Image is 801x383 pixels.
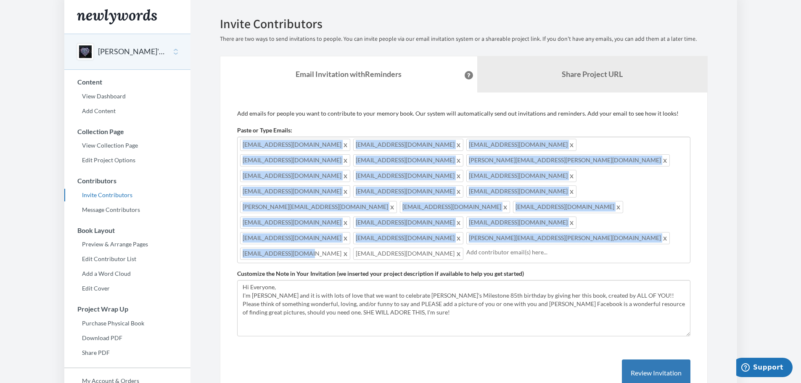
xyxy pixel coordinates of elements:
h3: Project Wrap Up [65,305,190,313]
strong: Email Invitation with Reminders [296,69,402,79]
span: [EMAIL_ADDRESS][DOMAIN_NAME] [240,217,350,229]
span: [PERSON_NAME][EMAIL_ADDRESS][PERSON_NAME][DOMAIN_NAME] [466,154,670,166]
span: [PERSON_NAME][EMAIL_ADDRESS][PERSON_NAME][DOMAIN_NAME] [466,232,670,244]
p: There are two ways to send invitations to people. You can invite people via our email invitation ... [220,35,708,43]
span: [EMAIL_ADDRESS][DOMAIN_NAME] [466,139,576,151]
h3: Book Layout [65,227,190,234]
a: View Dashboard [64,90,190,103]
a: Download PDF [64,332,190,344]
span: [EMAIL_ADDRESS][DOMAIN_NAME] [240,248,350,260]
span: [EMAIL_ADDRESS][DOMAIN_NAME] [400,201,510,213]
a: Invite Contributors [64,189,190,201]
span: [EMAIL_ADDRESS][DOMAIN_NAME] [353,248,463,260]
a: Add a Word Cloud [64,267,190,280]
span: [EMAIL_ADDRESS][DOMAIN_NAME] [353,232,463,244]
a: Share PDF [64,346,190,359]
iframe: Opens a widget where you can chat to one of our agents [736,358,793,379]
h3: Collection Page [65,128,190,135]
span: [EMAIL_ADDRESS][DOMAIN_NAME] [240,185,350,198]
span: [EMAIL_ADDRESS][DOMAIN_NAME] [240,154,350,166]
a: Message Contributors [64,203,190,216]
textarea: Hi Everyone, I'm [PERSON_NAME] and it is with lots of love that we want to celebrate [PERSON_NAME... [237,280,690,336]
a: View Collection Page [64,139,190,152]
span: [EMAIL_ADDRESS][DOMAIN_NAME] [466,185,576,198]
span: [EMAIL_ADDRESS][DOMAIN_NAME] [513,201,623,213]
a: Add Content [64,105,190,117]
p: Add emails for people you want to contribute to your memory book. Our system will automatically s... [237,109,690,118]
input: Add contributor email(s) here... [466,248,685,257]
span: [EMAIL_ADDRESS][DOMAIN_NAME] [353,185,463,198]
h3: Contributors [65,177,190,185]
span: [EMAIL_ADDRESS][DOMAIN_NAME] [240,139,350,151]
button: [PERSON_NAME]'S 85th BIRTHDAY [98,46,166,57]
span: [EMAIL_ADDRESS][DOMAIN_NAME] [240,232,350,244]
span: [PERSON_NAME][EMAIL_ADDRESS][DOMAIN_NAME] [240,201,397,213]
span: [EMAIL_ADDRESS][DOMAIN_NAME] [240,170,350,182]
a: Preview & Arrange Pages [64,238,190,251]
a: Edit Project Options [64,154,190,166]
span: [EMAIL_ADDRESS][DOMAIN_NAME] [353,217,463,229]
b: Share Project URL [562,69,623,79]
span: [EMAIL_ADDRESS][DOMAIN_NAME] [353,170,463,182]
h3: Content [65,78,190,86]
a: Purchase Physical Book [64,317,190,330]
img: Newlywords logo [77,9,157,24]
a: Edit Cover [64,282,190,295]
span: [EMAIL_ADDRESS][DOMAIN_NAME] [353,139,463,151]
span: [EMAIL_ADDRESS][DOMAIN_NAME] [466,217,576,229]
label: Paste or Type Emails: [237,126,292,135]
h2: Invite Contributors [220,17,708,31]
a: Edit Contributor List [64,253,190,265]
span: [EMAIL_ADDRESS][DOMAIN_NAME] [353,154,463,166]
span: [EMAIL_ADDRESS][DOMAIN_NAME] [466,170,576,182]
label: Customize the Note in Your Invitation (we inserted your project description if available to help ... [237,269,524,278]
